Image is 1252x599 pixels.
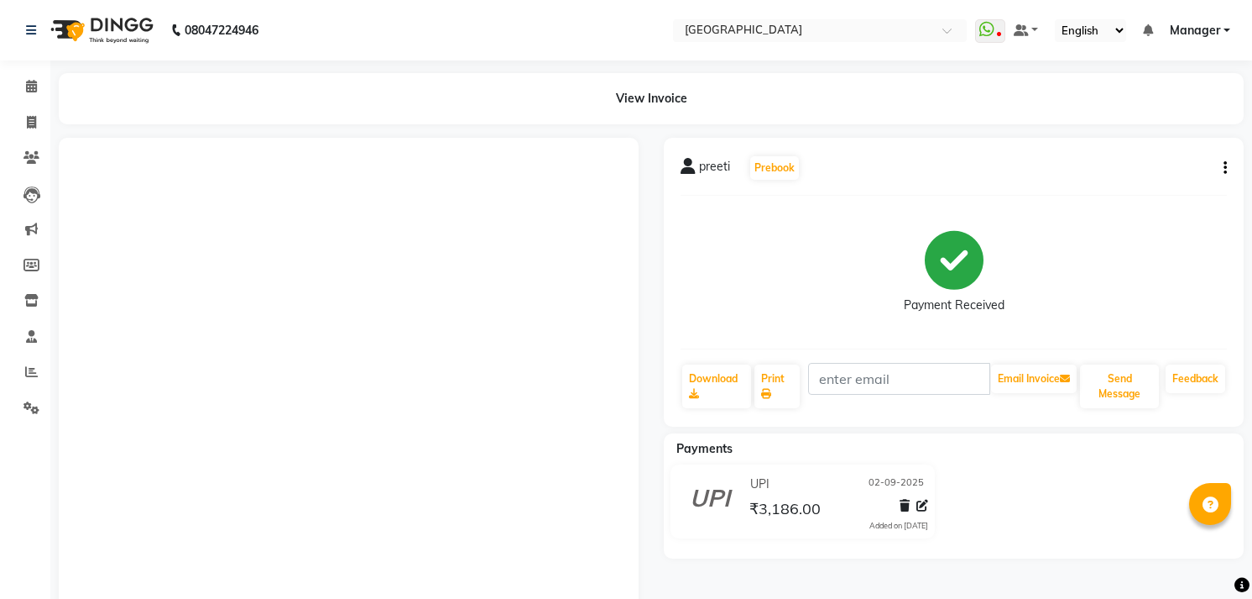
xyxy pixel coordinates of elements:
b: 08047224946 [185,7,258,54]
button: Send Message [1080,365,1159,408]
a: Print [754,365,800,408]
a: Feedback [1166,365,1225,393]
span: UPI [750,476,769,493]
span: preeti [699,158,730,181]
span: Manager [1170,22,1220,39]
div: Added on [DATE] [869,520,928,532]
span: Payments [676,441,733,456]
input: enter email [808,363,990,395]
div: Payment Received [904,297,1004,314]
button: Prebook [750,156,799,180]
img: logo [43,7,158,54]
span: ₹3,186.00 [749,499,821,523]
span: 02-09-2025 [869,476,924,493]
button: Email Invoice [991,365,1077,393]
a: Download [682,365,751,408]
div: View Invoice [59,73,1244,124]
